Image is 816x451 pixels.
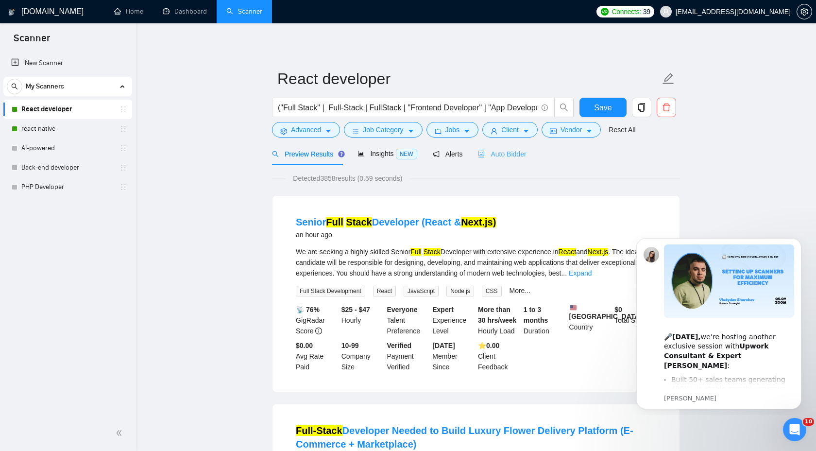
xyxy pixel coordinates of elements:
span: Advanced [291,124,321,135]
span: user [491,127,497,135]
span: Scanner [6,31,58,52]
a: PHP Developer [21,177,114,197]
b: Verified [387,342,412,349]
b: $0.00 [296,342,313,349]
span: info-circle [542,104,548,111]
span: caret-down [325,127,332,135]
a: Full-StackDeveloper Needed to Build Luxury Flower Delivery Platform (E-Commerce + Marketplace) [296,425,633,450]
a: Reset All [609,124,635,135]
span: folder [435,127,442,135]
mark: Next.js) [461,217,496,227]
button: Save [579,98,627,117]
span: search [272,151,279,157]
div: Country [567,304,613,336]
div: an hour ago [296,229,496,241]
span: 10 [803,418,814,426]
span: setting [280,127,287,135]
mark: Next.js [588,248,609,256]
a: More... [510,287,531,295]
button: delete [657,98,676,117]
span: JavaScript [404,286,439,296]
span: Job Category [363,124,403,135]
li: My Scanners [3,77,132,197]
button: copy [632,98,651,117]
span: My Scanners [26,77,64,96]
span: Vendor [561,124,582,135]
div: Total Spent [612,304,658,336]
div: We are seeking a highly skilled Senior Developer with extensive experience in and . The ideal can... [296,246,656,278]
span: NEW [396,149,417,159]
div: Tooltip anchor [337,150,346,158]
li: New Scanner [3,53,132,73]
a: SeniorFull StackDeveloper (React &Next.js) [296,217,496,227]
button: folderJobscaret-down [426,122,479,138]
span: 39 [643,6,650,17]
button: userClientcaret-down [482,122,538,138]
span: Detected 3858 results (0.59 seconds) [286,173,409,184]
a: dashboardDashboard [163,7,207,16]
mark: Full [326,217,343,227]
span: caret-down [408,127,414,135]
span: Preview Results [272,150,342,158]
span: user [663,8,669,15]
button: search [554,98,574,117]
span: bars [352,127,359,135]
input: Search Freelance Jobs... [278,102,537,114]
span: caret-down [586,127,593,135]
span: holder [119,125,127,133]
div: Duration [522,304,567,336]
div: Talent Preference [385,304,431,336]
span: area-chart [357,150,364,157]
mark: React [559,248,577,256]
mark: Stack [346,217,372,227]
span: CSS [482,286,502,296]
a: homeHome [114,7,143,16]
a: React developer [21,100,114,119]
iframe: Intercom live chat [783,418,806,441]
a: setting [797,8,812,16]
span: Alerts [433,150,463,158]
a: New Scanner [11,53,124,73]
b: More than 30 hrs/week [478,306,516,324]
button: setting [797,4,812,19]
a: Back-end developer [21,158,114,177]
span: ... [561,269,567,277]
div: Member Since [430,340,476,372]
button: barsJob Categorycaret-down [344,122,422,138]
span: holder [119,164,127,172]
span: edit [662,72,675,85]
span: Connects: [612,6,641,17]
span: React [373,286,396,296]
b: $25 - $47 [341,306,370,313]
span: Client [501,124,519,135]
span: Full Stack Development [296,286,365,296]
span: caret-down [523,127,529,135]
span: idcard [550,127,557,135]
div: Company Size [340,340,385,372]
div: Experience Level [430,304,476,336]
span: copy [632,103,651,112]
b: ⭐️ 0.00 [478,342,499,349]
span: Node.js [446,286,474,296]
b: [DATE] [432,342,455,349]
span: search [555,103,573,112]
div: Payment Verified [385,340,431,372]
mark: Full [410,248,422,256]
span: holder [119,144,127,152]
div: Client Feedback [476,340,522,372]
a: react native [21,119,114,139]
b: 1 to 3 months [524,306,548,324]
a: AI-powered [21,139,114,158]
img: 🇺🇸 [570,304,577,311]
a: searchScanner [226,7,262,16]
span: notification [433,151,440,157]
span: Insights [357,150,417,157]
span: search [7,83,22,90]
